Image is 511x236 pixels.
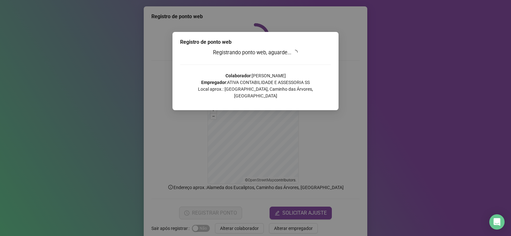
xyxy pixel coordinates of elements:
[180,49,331,57] h3: Registrando ponto web, aguarde...
[293,50,298,55] span: loading
[489,214,505,230] div: Open Intercom Messenger
[180,72,331,99] p: : [PERSON_NAME] : ATIVA CONTABILIDADE E ASSESSORIA SS Local aprox.: [GEOGRAPHIC_DATA], Caminho da...
[180,38,331,46] div: Registro de ponto web
[225,73,251,78] strong: Colaborador
[201,80,226,85] strong: Empregador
